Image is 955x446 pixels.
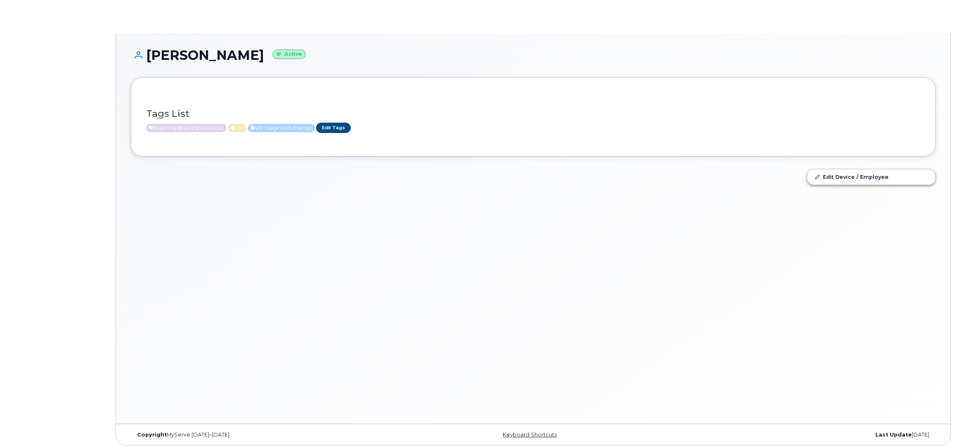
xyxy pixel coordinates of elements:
h3: Tags List [146,109,920,119]
div: MyServe [DATE]–[DATE] [131,432,399,438]
a: Edit Tags [316,123,351,133]
span: Active [228,124,246,132]
div: [DATE] [667,432,936,438]
strong: Copyright [137,432,167,438]
h1: [PERSON_NAME] [131,48,936,62]
small: Active [272,50,306,59]
span: Active [248,124,315,132]
span: Active [146,124,227,132]
a: Keyboard Shortcuts [503,432,557,438]
strong: Last Update [875,432,912,438]
a: Edit Device / Employee [807,169,935,184]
